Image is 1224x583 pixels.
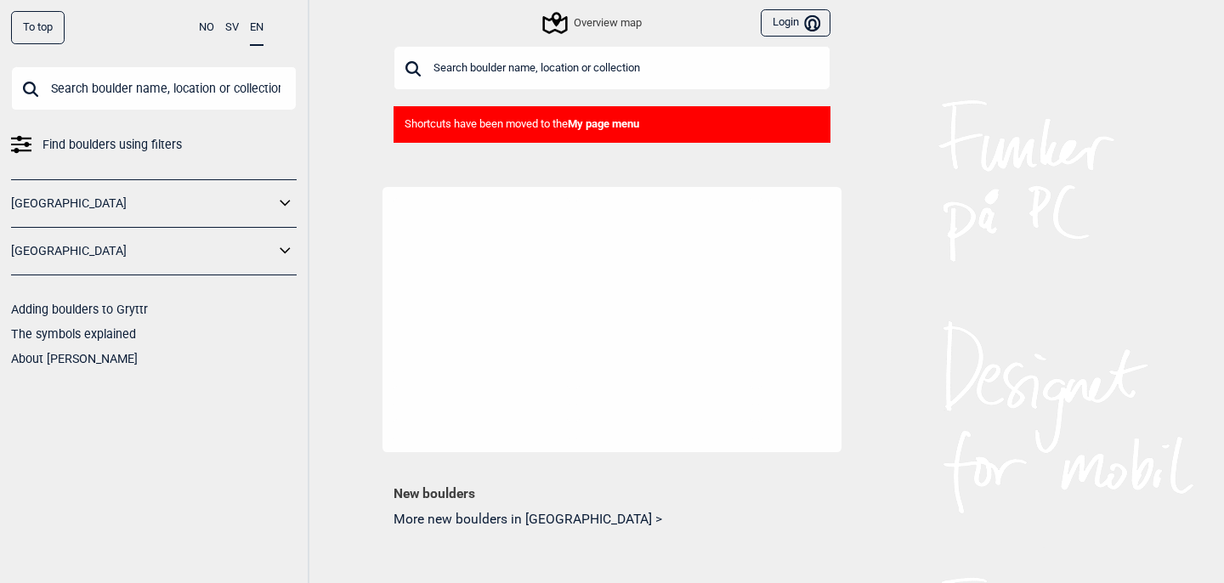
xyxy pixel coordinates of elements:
button: More new boulders in [GEOGRAPHIC_DATA] > [394,507,830,534]
a: Find boulders using filters [11,133,297,157]
div: Overview map [545,13,642,33]
input: Search boulder name, location or collection [394,46,830,90]
div: Shortcuts have been moved to the [394,106,830,143]
div: To top [11,11,65,44]
button: NO [199,11,214,44]
input: Search boulder name, location or collection [11,66,297,110]
b: My page menu [568,117,639,130]
a: About [PERSON_NAME] [11,352,138,365]
span: Find boulders using filters [42,133,182,157]
a: [GEOGRAPHIC_DATA] [11,191,275,216]
a: [GEOGRAPHIC_DATA] [11,239,275,263]
button: SV [225,11,239,44]
button: Login [761,9,830,37]
a: The symbols explained [11,327,136,341]
button: EN [250,11,263,46]
h1: New boulders [394,485,830,502]
a: Adding boulders to Gryttr [11,303,148,316]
